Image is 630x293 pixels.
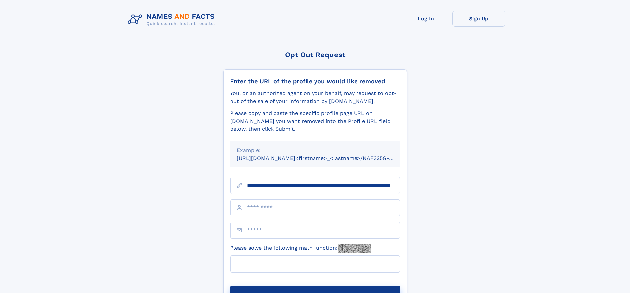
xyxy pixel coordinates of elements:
div: You, or an authorized agent on your behalf, may request to opt-out of the sale of your informatio... [230,90,400,105]
label: Please solve the following math function: [230,244,371,253]
div: Enter the URL of the profile you would like removed [230,78,400,85]
img: Logo Names and Facts [125,11,220,28]
div: Opt Out Request [223,51,407,59]
small: [URL][DOMAIN_NAME]<firstname>_<lastname>/NAF325G-xxxxxxxx [237,155,413,161]
a: Sign Up [452,11,505,27]
div: Please copy and paste the specific profile page URL on [DOMAIN_NAME] you want removed into the Pr... [230,109,400,133]
a: Log In [399,11,452,27]
div: Example: [237,146,394,154]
